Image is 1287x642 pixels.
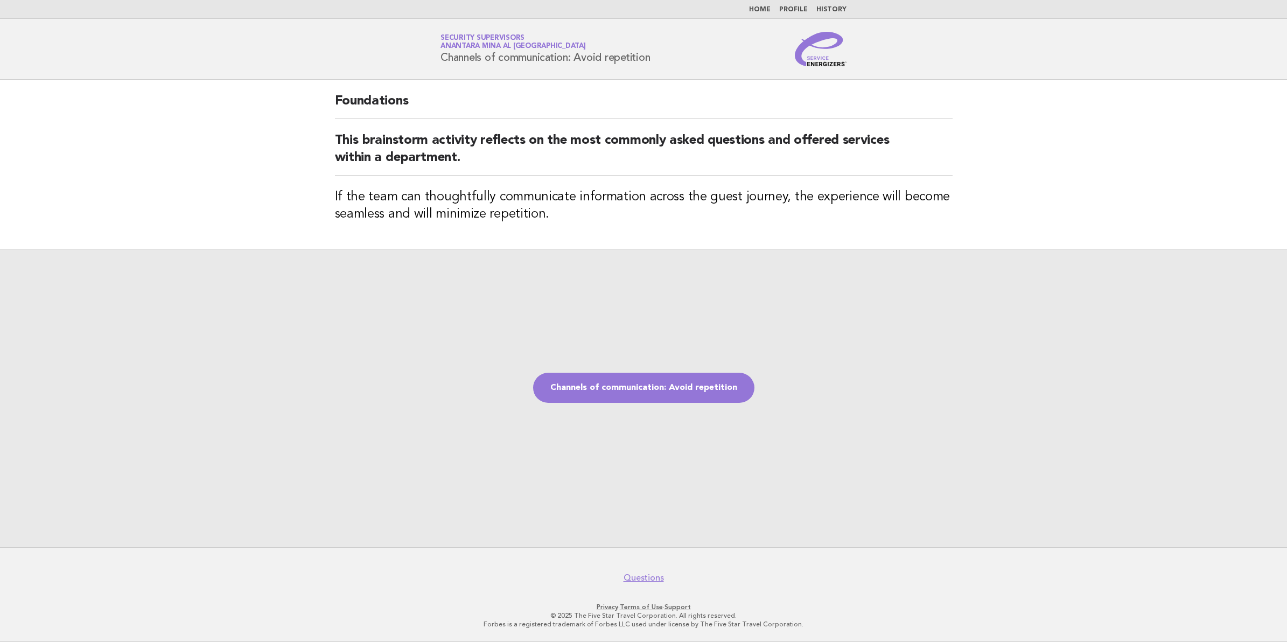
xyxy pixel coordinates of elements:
[665,603,691,611] a: Support
[335,189,953,223] h3: If the team can thoughtfully communicate information across the guest journey, the experience wil...
[749,6,771,13] a: Home
[314,603,973,611] p: · ·
[314,620,973,629] p: Forbes is a registered trademark of Forbes LLC used under license by The Five Star Travel Corpora...
[795,32,847,66] img: Service Energizers
[335,93,953,119] h2: Foundations
[440,35,650,63] h1: Channels of communication: Avoid repetition
[335,132,953,176] h2: This brainstorm activity reflects on the most commonly asked questions and offered services withi...
[314,611,973,620] p: © 2025 The Five Star Travel Corporation. All rights reserved.
[440,43,586,50] span: Anantara Mina al [GEOGRAPHIC_DATA]
[440,34,586,50] a: Security SupervisorsAnantara Mina al [GEOGRAPHIC_DATA]
[816,6,847,13] a: History
[779,6,808,13] a: Profile
[620,603,663,611] a: Terms of Use
[624,573,664,583] a: Questions
[533,373,754,403] a: Channels of communication: Avoid repetition
[597,603,618,611] a: Privacy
